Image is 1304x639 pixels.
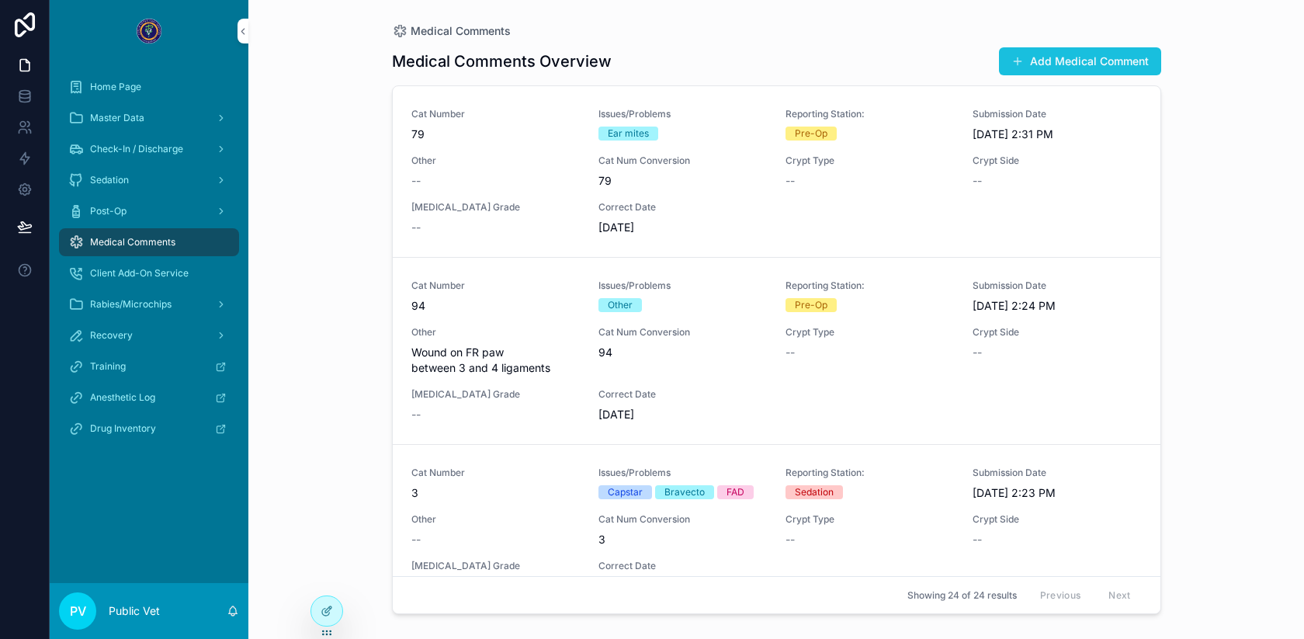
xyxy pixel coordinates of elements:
span: [DATE] 2:23 PM [973,485,1141,501]
a: Medical Comments [392,23,511,39]
span: Anesthetic Log [90,391,155,404]
a: Recovery [59,321,239,349]
a: Sedation [59,166,239,194]
span: Other [411,513,580,526]
a: Cat Number3Issues/ProblemsCapstarBravectoFADReporting Station:SedationSubmission Date[DATE] 2:23 ... [393,445,1160,616]
span: -- [973,345,982,360]
span: -- [973,173,982,189]
span: Check-In / Discharge [90,143,183,155]
span: Sedation [90,174,129,186]
a: Check-In / Discharge [59,135,239,163]
span: [DATE] [598,407,767,422]
span: [MEDICAL_DATA] Grade [411,560,580,572]
span: [MEDICAL_DATA] Grade [411,388,580,401]
span: Crypt Type [786,155,954,167]
span: Recovery [90,329,133,342]
span: [DATE] 2:31 PM [973,127,1141,142]
a: Post-Op [59,197,239,225]
span: -- [786,345,795,360]
span: Cat Num Conversion [598,513,767,526]
span: Crypt Type [786,513,954,526]
h1: Medical Comments Overview [392,50,612,72]
span: [DATE] 2:24 PM [973,298,1141,314]
span: Reporting Station: [786,280,954,292]
img: App logo [137,19,161,43]
span: Post-Op [90,205,127,217]
span: -- [973,532,982,547]
a: Client Add-On Service [59,259,239,287]
span: Issues/Problems [598,108,767,120]
span: Correct Date [598,560,767,572]
span: Cat Number [411,108,580,120]
span: Cat Number [411,280,580,292]
span: Rabies/Microchips [90,298,172,311]
span: Home Page [90,81,141,93]
span: Crypt Side [973,513,1141,526]
span: Medical Comments [411,23,511,39]
span: Cat Number [411,467,580,479]
span: Correct Date [598,388,767,401]
a: Anesthetic Log [59,384,239,412]
div: FAD [727,485,744,499]
div: Sedation [795,485,834,499]
span: -- [411,532,421,547]
div: Bravecto [664,485,705,499]
span: -- [786,173,795,189]
div: Capstar [608,485,643,499]
span: Submission Date [973,467,1141,479]
span: PV [70,602,86,620]
span: [DATE] [598,220,767,235]
a: Medical Comments [59,228,239,256]
span: [MEDICAL_DATA] Grade [411,201,580,214]
span: -- [411,220,421,235]
div: Pre-Op [795,127,827,141]
div: Pre-Op [795,298,827,312]
span: Correct Date [598,201,767,214]
span: 3 [598,532,767,547]
span: -- [786,532,795,547]
span: Client Add-On Service [90,267,189,280]
span: Issues/Problems [598,280,767,292]
span: Issues/Problems [598,467,767,479]
a: Rabies/Microchips [59,290,239,318]
div: Ear mites [608,127,649,141]
span: Drug Inventory [90,422,156,435]
span: Medical Comments [90,236,175,248]
span: Showing 24 of 24 results [907,589,1017,602]
span: Other [411,155,580,167]
a: Drug Inventory [59,415,239,443]
span: Submission Date [973,108,1141,120]
span: 79 [598,173,767,189]
span: -- [411,407,421,422]
span: Crypt Side [973,155,1141,167]
div: Other [608,298,633,312]
span: 94 [411,298,580,314]
a: Training [59,352,239,380]
a: Cat Number79Issues/ProblemsEar mitesReporting Station:Pre-OpSubmission Date[DATE] 2:31 PMOther--C... [393,86,1160,258]
span: Crypt Side [973,326,1141,339]
span: Reporting Station: [786,108,954,120]
span: 3 [411,485,580,501]
span: Master Data [90,112,144,124]
a: Cat Number94Issues/ProblemsOtherReporting Station:Pre-OpSubmission Date[DATE] 2:24 PMOtherWound o... [393,258,1160,445]
span: 94 [598,345,767,360]
div: scrollable content [50,62,248,463]
a: Home Page [59,73,239,101]
p: Public Vet [109,603,160,619]
span: Cat Num Conversion [598,155,767,167]
span: Crypt Type [786,326,954,339]
button: Add Medical Comment [999,47,1161,75]
span: Wound on FR paw between 3 and 4 ligaments [411,345,580,376]
span: Cat Num Conversion [598,326,767,339]
span: Training [90,360,126,373]
a: Master Data [59,104,239,132]
span: Other [411,326,580,339]
span: Reporting Station: [786,467,954,479]
span: Submission Date [973,280,1141,292]
span: -- [411,173,421,189]
span: 79 [411,127,580,142]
